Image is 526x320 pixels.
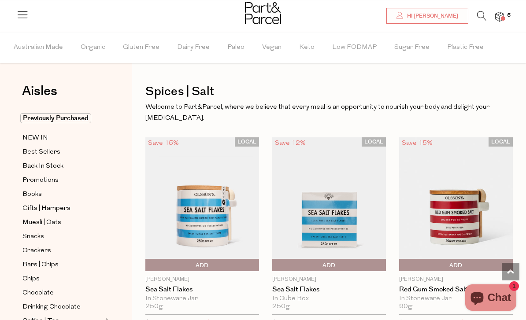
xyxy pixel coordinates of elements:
p: [PERSON_NAME] [272,276,386,283]
span: Bars | Chips [22,260,59,270]
span: Promotions [22,175,59,186]
span: Dairy Free [177,32,210,63]
p: Welcome to Part&Parcel, where we believe that every meal is an opportunity to nourish your body a... [145,102,513,124]
a: Books [22,189,103,200]
span: 250g [145,303,163,311]
span: 5 [505,11,513,19]
a: Muesli | Oats [22,217,103,228]
div: Save 15% [145,137,182,149]
div: Save 12% [272,137,308,149]
span: Low FODMAP [332,32,377,63]
span: Organic [81,32,105,63]
span: Sugar Free [394,32,430,63]
span: Best Sellers [22,147,60,158]
span: Australian Made [14,32,63,63]
span: LOCAL [489,137,513,147]
a: Aisles [22,85,57,107]
span: Drinking Chocolate [22,302,81,313]
a: Best Sellers [22,147,103,158]
button: Add To Parcel [399,259,513,271]
a: Chips [22,273,103,284]
a: Snacks [22,231,103,242]
div: Save 15% [399,137,435,149]
span: Chips [22,274,40,284]
span: Chocolate [22,288,54,298]
span: Crackers [22,246,51,256]
span: Back In Stock [22,161,63,172]
span: NEW IN [22,133,48,143]
span: Snacks [22,232,44,242]
p: [PERSON_NAME] [399,276,513,283]
button: Add To Parcel [272,259,386,271]
span: Paleo [227,32,244,63]
span: Books [22,189,42,200]
a: Gifts | Hampers [22,203,103,214]
span: Muesli | Oats [22,217,61,228]
img: Red Gum Smoked Salt [399,137,513,272]
a: NEW IN [22,132,103,143]
span: Hi [PERSON_NAME] [405,12,458,20]
div: In Stoneware Jar [145,295,259,303]
span: Previously Purchased [20,113,91,123]
a: Sea Salt Flakes [145,286,259,294]
span: Vegan [262,32,282,63]
a: Promotions [22,175,103,186]
h1: Spices | Salt [145,81,513,102]
img: Part&Parcel [245,2,281,24]
a: Hi [PERSON_NAME] [386,8,468,24]
span: 90g [399,303,412,311]
button: Add To Parcel [145,259,259,271]
inbox-online-store-chat: Shopify online store chat [463,284,519,313]
a: Bars | Chips [22,259,103,270]
a: Sea Salt Flakes [272,286,386,294]
span: Gifts | Hampers [22,203,70,214]
a: Crackers [22,245,103,256]
div: In Cube Box [272,295,386,303]
a: Red Gum Smoked Salt [399,286,513,294]
span: LOCAL [235,137,259,147]
span: Gluten Free [123,32,159,63]
a: Chocolate [22,287,103,298]
a: Previously Purchased [22,113,103,124]
img: Sea Salt Flakes [145,137,259,272]
span: LOCAL [362,137,386,147]
a: Back In Stock [22,161,103,172]
img: Sea Salt Flakes [272,137,386,272]
span: Plastic Free [447,32,484,63]
span: 250g [272,303,290,311]
a: Drinking Chocolate [22,302,103,313]
p: [PERSON_NAME] [145,276,259,283]
a: 5 [495,12,504,21]
span: Keto [299,32,315,63]
div: In Stoneware Jar [399,295,513,303]
span: Aisles [22,81,57,101]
